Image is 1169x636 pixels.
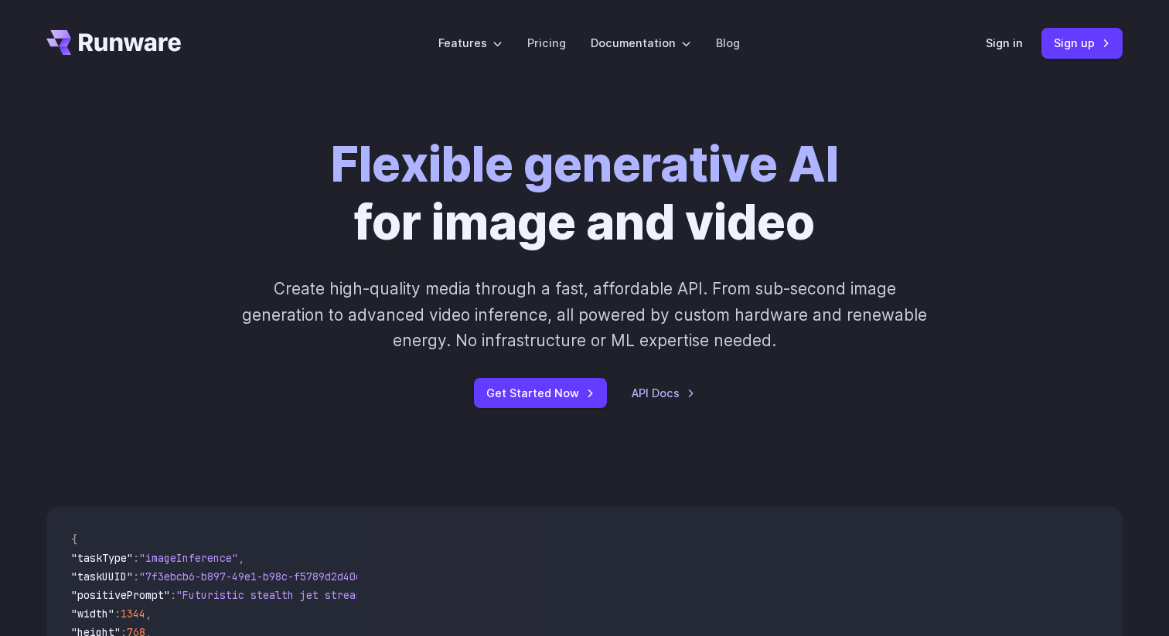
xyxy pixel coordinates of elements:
strong: Flexible generative AI [331,135,839,193]
a: Sign in [986,34,1023,52]
a: Pricing [527,34,566,52]
span: 1344 [121,607,145,621]
a: API Docs [632,384,695,402]
label: Documentation [591,34,691,52]
span: : [170,588,176,602]
a: Go to / [46,30,181,55]
p: Create high-quality media through a fast, affordable API. From sub-second image generation to adv... [240,276,929,353]
span: : [114,607,121,621]
span: "taskUUID" [71,570,133,583]
span: , [145,607,152,621]
span: : [133,570,139,583]
h1: for image and video [331,136,839,251]
span: "7f3ebcb6-b897-49e1-b98c-f5789d2d40d7" [139,570,374,583]
span: "width" [71,607,114,621]
a: Get Started Now [474,378,607,408]
span: , [238,551,244,565]
a: Blog [716,34,740,52]
span: "taskType" [71,551,133,565]
span: "imageInference" [139,551,238,565]
span: "Futuristic stealth jet streaking through a neon-lit cityscape with glowing purple exhaust" [176,588,739,602]
span: { [71,532,77,546]
span: : [133,551,139,565]
a: Sign up [1041,28,1123,58]
label: Features [438,34,503,52]
span: "positivePrompt" [71,588,170,602]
